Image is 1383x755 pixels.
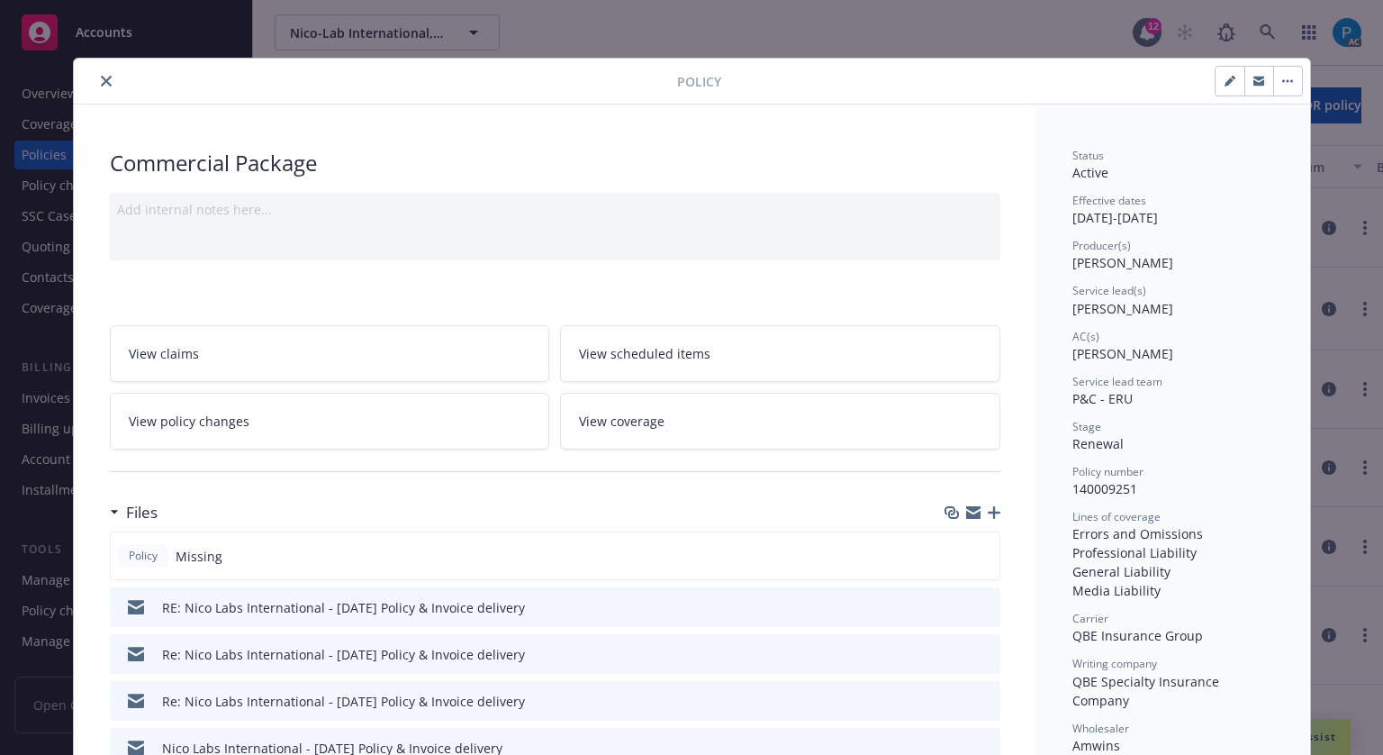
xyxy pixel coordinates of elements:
div: Errors and Omissions [1072,524,1274,543]
span: AC(s) [1072,329,1099,344]
span: Stage [1072,419,1101,434]
div: Media Liability [1072,581,1274,600]
a: View coverage [560,393,1000,450]
button: download file [948,645,963,664]
button: download file [948,692,963,711]
span: Service lead team [1072,374,1162,389]
button: close [95,70,117,92]
span: [PERSON_NAME] [1072,345,1173,362]
span: View policy changes [129,412,249,431]
span: Producer(s) [1072,238,1131,253]
span: QBE Insurance Group [1072,627,1203,644]
span: Effective dates [1072,193,1146,208]
span: Renewal [1072,435,1124,452]
div: Re: Nico Labs International - [DATE] Policy & Invoice delivery [162,645,525,664]
button: preview file [977,645,993,664]
span: Service lead(s) [1072,283,1146,298]
div: Commercial Package [110,148,1000,178]
div: [DATE] - [DATE] [1072,193,1274,227]
span: P&C - ERU [1072,390,1133,407]
button: preview file [977,598,993,617]
div: General Liability [1072,562,1274,581]
a: View claims [110,325,550,382]
button: download file [948,598,963,617]
span: View scheduled items [579,344,710,363]
span: Writing company [1072,656,1157,671]
span: Amwins [1072,737,1120,754]
div: Files [110,501,158,524]
span: Carrier [1072,611,1108,626]
span: Active [1072,164,1108,181]
span: Wholesaler [1072,721,1129,736]
a: View scheduled items [560,325,1000,382]
span: Policy [125,548,161,564]
span: QBE Specialty Insurance Company [1072,673,1223,709]
div: Add internal notes here... [117,200,993,219]
span: 140009251 [1072,480,1137,497]
span: [PERSON_NAME] [1072,300,1173,317]
span: Policy [677,72,721,91]
span: View coverage [579,412,664,431]
span: [PERSON_NAME] [1072,254,1173,271]
button: preview file [977,692,993,711]
span: Status [1072,148,1104,163]
a: View policy changes [110,393,550,450]
span: View claims [129,344,199,363]
h3: Files [126,501,158,524]
span: Missing [176,547,222,566]
div: Re: Nico Labs International - [DATE] Policy & Invoice delivery [162,692,525,711]
div: RE: Nico Labs International - [DATE] Policy & Invoice delivery [162,598,525,617]
div: Professional Liability [1072,543,1274,562]
span: Policy number [1072,464,1143,479]
span: Lines of coverage [1072,509,1161,524]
